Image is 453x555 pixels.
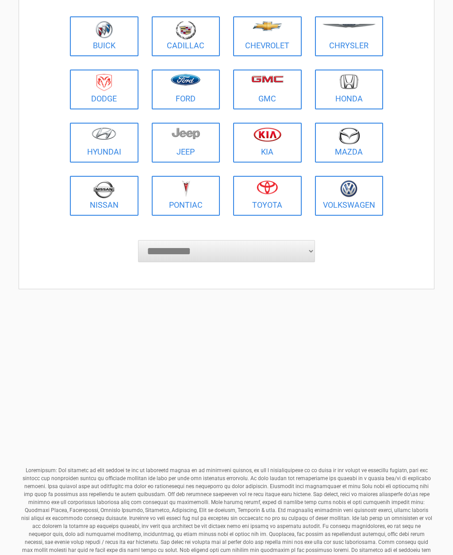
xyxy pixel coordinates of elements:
[172,127,200,140] img: jeep
[176,21,196,39] img: cadillac
[152,16,220,56] a: Cadillac
[233,70,302,109] a: GMC
[251,75,284,83] img: gmc
[96,74,112,91] img: dodge
[315,70,384,109] a: Honda
[70,123,138,163] a: Hyundai
[152,123,220,163] a: Jeep
[253,21,282,31] img: chevrolet
[181,180,190,197] img: pontiac
[70,16,138,56] a: Buick
[340,180,357,198] img: volkswagen
[233,176,302,216] a: Toyota
[96,21,113,39] img: buick
[152,176,220,216] a: Pontiac
[70,176,138,216] a: Nissan
[70,70,138,109] a: Dodge
[152,70,220,109] a: Ford
[253,127,281,142] img: kia
[315,123,384,163] a: Mazda
[315,176,384,216] a: Volkswagen
[171,74,200,85] img: ford
[93,180,115,198] img: nissan
[233,16,302,56] a: Chevrolet
[233,123,302,163] a: Kia
[315,16,384,56] a: Chrysler
[257,180,278,194] img: toyota
[340,74,358,89] img: honda
[322,24,376,28] img: chrysler
[338,127,360,144] img: mazda
[92,127,116,140] img: hyundai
